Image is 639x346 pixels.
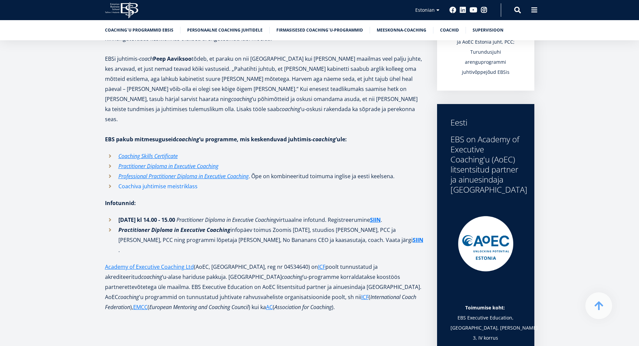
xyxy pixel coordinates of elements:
[118,171,249,181] a: Professional Practitioner Diploma in Executive Coaching
[282,273,303,281] em: coaching
[118,152,178,160] em: Coaching Skills Certificate
[105,292,424,312] p: AoEC 'u programmid on tunnustatud juhtivate rahvusvaheliste organisatsioonide poolt, sh nii ( ), ...
[413,236,423,244] strong: SIIN
[413,235,423,245] a: SIIN
[118,162,218,170] em: Practitioner Diploma in Executive Coaching
[313,136,336,143] em: coaching
[481,7,487,13] a: Instagram
[231,95,252,103] em: coaching
[105,225,424,255] li: infopäev toimus Zoomis [DATE], stuudios [PERSON_NAME], PCC ja [PERSON_NAME], PCC ning programmi l...
[105,199,136,207] strong: Infotunnid:
[318,262,325,272] a: ICF
[176,216,276,224] em: Practitioner Diploma in Executive Coaching
[440,27,459,34] a: Coachid
[465,304,505,311] strong: Toimumise koht:
[118,151,178,161] a: Coaching Skills Certificate
[450,303,521,343] p: EBS Executive Education, [GEOGRAPHIC_DATA], [PERSON_NAME] 3, IV korrus
[118,161,218,171] a: Practitioner Diploma in Executive Coaching
[460,7,466,13] a: Linkedin
[470,7,477,13] a: Youtube
[361,292,369,302] a: ICF
[141,273,162,281] em: coaching
[449,7,456,13] a: Facebook
[370,215,381,225] a: SIIN
[105,215,424,225] li: virtuaalne infotund. Registreerumine .
[274,303,332,311] em: Association for Coaching
[370,216,381,224] strong: SIIN
[149,303,249,311] em: European Mentoring and Coaching Council
[118,293,139,301] em: coaching
[118,181,198,191] a: Coachiva juhtimise meistriklass
[276,27,363,34] a: Firmasisesed coaching`u-programmid
[450,117,521,128] div: Eesti
[377,27,426,34] a: Meeskonna-coaching
[266,302,273,312] a: AC
[105,262,194,272] a: Academy of Executive Coaching Ltd
[450,134,521,195] div: EBS on Academy of Executive Coaching'u (AoEC) litsentsitud partner ja ainuesindaja [GEOGRAPHIC_DATA]
[105,27,173,34] a: Coaching´u programmid EBSis
[279,105,300,113] em: coaching
[118,226,230,234] em: Practitioner Diploma in Executive Coaching
[153,55,192,62] strong: Peep Aaviksoo
[118,216,175,224] strong: [DATE] kl 14.00 - 15.00
[176,136,199,143] em: coaching
[118,172,249,180] em: Professional Practitioner Diploma in Executive Coaching
[105,136,347,143] strong: EBS pakub mitmesuguseid ’u programme, mis keskenduvad juhtimis- ’ule:
[473,27,503,34] a: SUPERVISIOON
[450,27,521,77] div: EBSi coaching´u programmide ja AoEC Estonia juht, PCC; Turundusjuhi arenguprogrammi juhtivõppejõu...
[105,171,424,181] li: . Õpe on kombineeritud toimuma inglise ja eesti keelsena.
[139,55,153,62] em: coach
[133,302,148,312] a: EMCC
[105,54,424,124] p: EBSi juhtimis- tõdeb, et paraku on nii [GEOGRAPHIC_DATA] kui [PERSON_NAME] maailmas veel palju ju...
[187,27,263,34] a: Personaalne coaching juhtidele
[105,262,424,292] p: (AoEC, [GEOGRAPHIC_DATA], reg nr 04534640) on poolt tunnustatud ja akrediteeritud ’u-alase haridu...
